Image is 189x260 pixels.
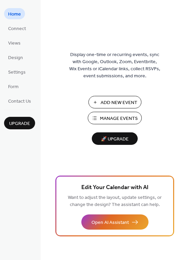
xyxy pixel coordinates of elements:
[4,95,35,106] a: Contact Us
[91,219,129,226] span: Open AI Assistant
[8,69,26,76] span: Settings
[4,8,25,19] a: Home
[8,11,21,18] span: Home
[68,193,162,209] span: Want to adjust the layout, update settings, or change the design? The assistant can help.
[81,183,148,192] span: Edit Your Calendar with AI
[100,115,138,122] span: Manage Events
[4,37,25,48] a: Views
[8,25,26,32] span: Connect
[4,81,23,92] a: Form
[69,51,160,80] span: Display one-time or recurring events, sync with Google, Outlook, Zoom, Eventbrite, Wix Events or ...
[81,214,148,230] button: Open AI Assistant
[4,52,27,63] a: Design
[101,99,137,106] span: Add New Event
[96,135,134,144] span: 🚀 Upgrade
[8,40,21,47] span: Views
[4,23,30,34] a: Connect
[88,96,141,108] button: Add New Event
[8,54,23,61] span: Design
[9,120,30,127] span: Upgrade
[4,117,35,129] button: Upgrade
[8,83,19,90] span: Form
[4,66,30,77] a: Settings
[92,132,138,145] button: 🚀 Upgrade
[88,112,142,124] button: Manage Events
[8,98,31,105] span: Contact Us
